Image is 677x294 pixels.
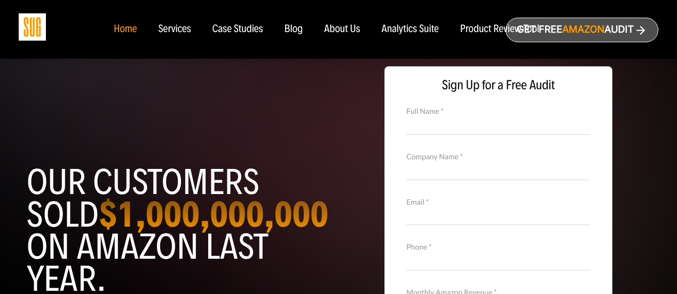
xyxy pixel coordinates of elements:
a: Get freeAmazonAudit [506,18,658,42]
a: Home [114,24,137,35]
label: Company Name * [406,151,591,163]
img: Sug [19,13,46,41]
strong: $1,000,000,000 [99,192,328,236]
label: Phone * [406,241,591,253]
input: Full Name * [406,115,591,134]
a: Blog [285,24,303,35]
input: Contact Number * [406,252,591,270]
label: Full Name * [406,105,591,117]
label: Email * [406,196,591,208]
span: Amazon [562,24,604,35]
input: Company Name * [406,161,591,180]
input: Email * [406,206,591,225]
a: Analytics Suite [382,24,439,35]
a: Product Review Tool [460,24,539,35]
a: Services [158,24,191,35]
a: About Us [324,24,360,35]
span: Sign Up for a Free Audit [396,78,601,93]
a: Case Studies [212,24,263,35]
